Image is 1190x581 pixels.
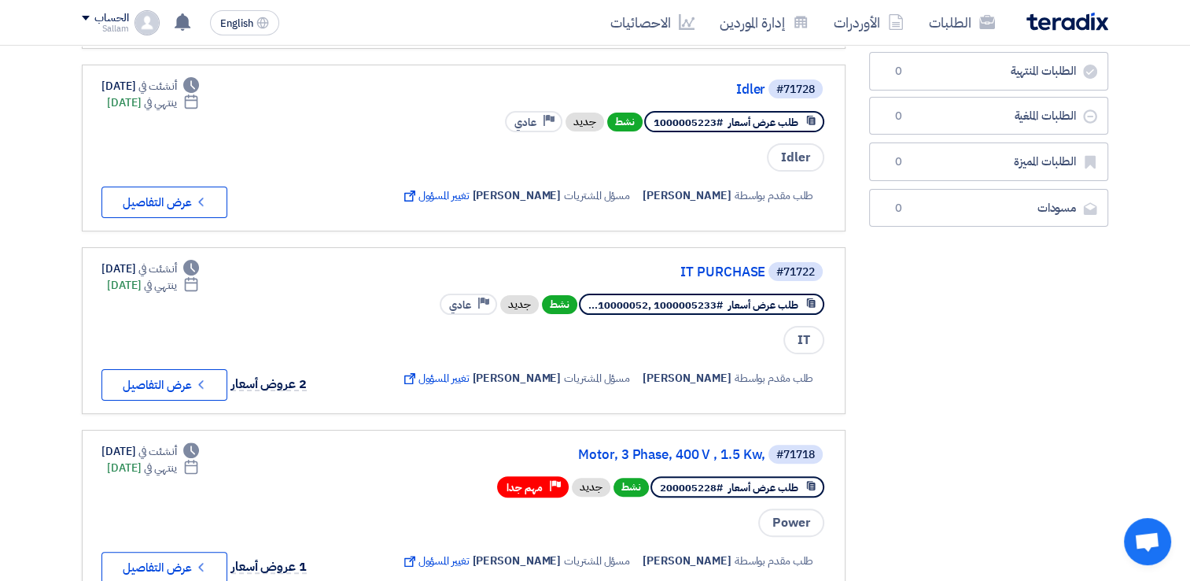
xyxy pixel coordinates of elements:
div: [DATE] [107,277,199,294]
span: عادي [449,298,471,313]
span: تغيير المسؤول [401,187,470,204]
button: عرض التفاصيل [101,369,227,401]
span: تغيير المسؤول [401,553,470,569]
span: [PERSON_NAME] [472,370,561,387]
span: [PERSON_NAME] [643,553,731,569]
span: تغيير المسؤول [401,370,470,387]
div: [DATE] [101,261,199,277]
div: Open chat [1124,518,1171,565]
span: نشط [542,295,577,314]
span: English [220,18,253,29]
span: طلب مقدم بواسطة [735,553,814,569]
span: أنشئت في [138,78,176,94]
span: ينتهي في [144,460,176,476]
span: طلب عرض أسعار [728,480,798,495]
div: [DATE] [101,443,199,460]
span: Idler [767,143,824,172]
div: جديد [566,113,604,131]
span: أنشئت في [138,443,176,460]
span: نشط [607,113,643,131]
div: [DATE] [107,94,199,111]
a: Motor, 3 Phase, 400 V , 1.5 Kw, [451,448,765,462]
a: الاحصائيات [598,4,707,41]
span: IT [783,326,824,354]
a: الطلبات الملغية0 [869,97,1108,135]
a: الطلبات [916,4,1008,41]
span: أنشئت في [138,261,176,277]
span: ينتهي في [144,277,176,294]
img: Teradix logo [1026,13,1108,31]
div: جديد [572,478,610,497]
span: [PERSON_NAME] [643,187,731,204]
span: #200005228 [660,480,723,495]
span: [PERSON_NAME] [472,187,561,204]
button: عرض التفاصيل [101,187,227,218]
a: الطلبات المنتهية0 [869,52,1108,91]
div: Sallam [82,24,128,33]
span: ينتهي في [144,94,176,111]
span: Power [758,509,824,537]
a: الأوردرات [821,4,916,41]
button: English [210,10,279,35]
div: الحساب [94,12,128,25]
div: #71722 [776,267,815,278]
a: إدارة الموردين [707,4,821,41]
span: طلب عرض أسعار [728,115,798,130]
span: مهم جدا [507,480,543,495]
span: 2 عروض أسعار [231,375,307,394]
a: الطلبات المميزة0 [869,142,1108,181]
span: 1 عروض أسعار [231,557,307,576]
img: profile_test.png [134,10,160,35]
a: مسودات0 [869,189,1108,228]
span: مسؤل المشتريات [564,370,630,387]
div: جديد [500,295,539,314]
span: نشط [613,478,649,497]
span: مسؤل المشتريات [564,553,630,569]
span: 0 [889,154,908,170]
span: #1000005223 [654,115,723,130]
span: طلب عرض أسعار [728,298,798,313]
a: IT PURCHASE [451,265,765,279]
span: 0 [889,109,908,124]
span: عادي [514,115,536,130]
span: [PERSON_NAME] [643,370,731,387]
div: [DATE] [107,460,199,476]
div: #71728 [776,84,815,95]
span: 0 [889,201,908,216]
span: #1000005233 ,10000052... [588,298,723,313]
div: #71718 [776,450,815,461]
span: [PERSON_NAME] [472,553,561,569]
span: 0 [889,64,908,80]
div: [DATE] [101,78,199,94]
span: مسؤل المشتريات [564,187,630,204]
a: Idler [451,83,765,97]
span: طلب مقدم بواسطة [735,370,814,387]
span: طلب مقدم بواسطة [735,187,814,204]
